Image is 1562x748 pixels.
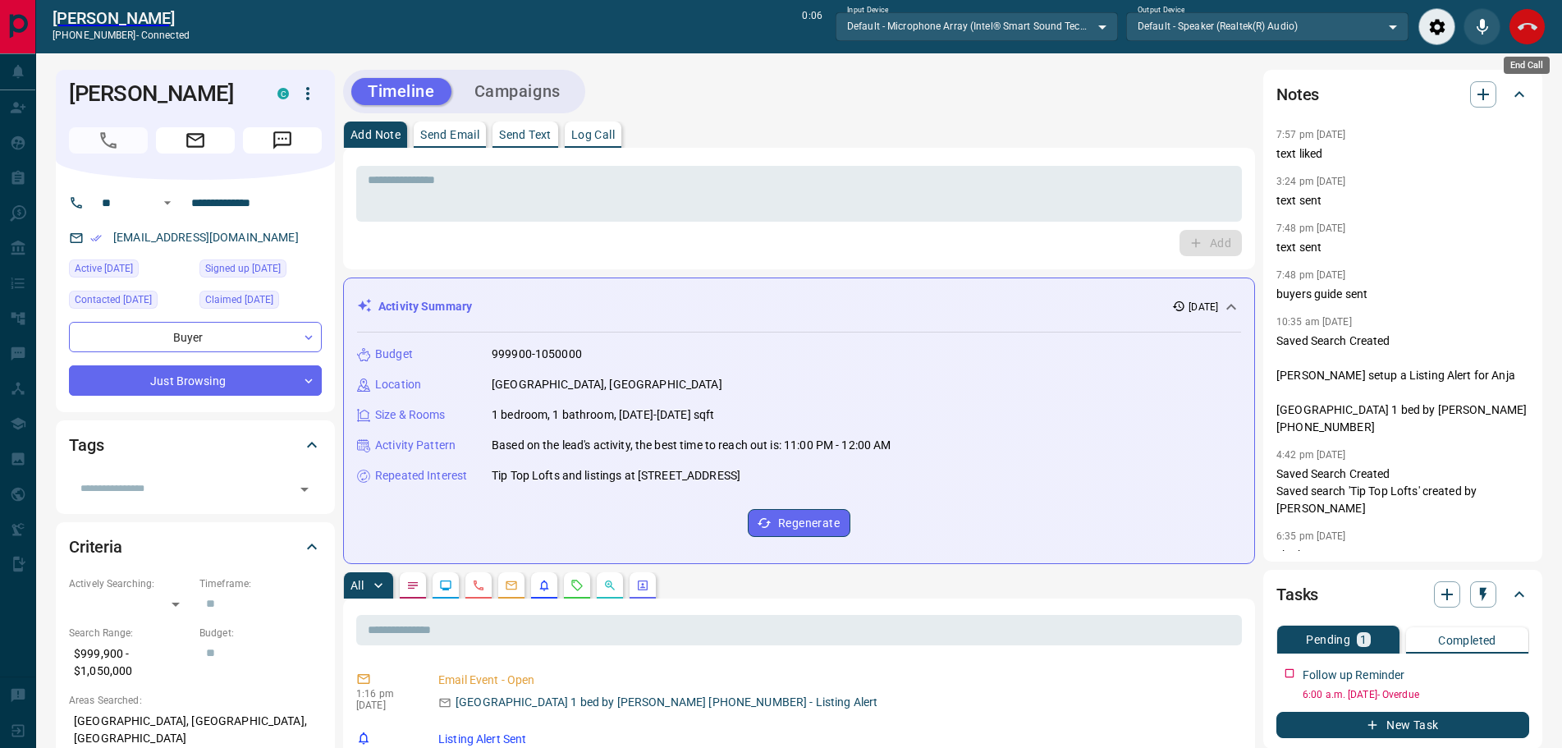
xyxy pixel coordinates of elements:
[69,322,322,352] div: Buyer
[1276,466,1529,517] p: Saved Search Created Saved search 'Tip Top Lofts' created by [PERSON_NAME]
[438,672,1235,689] p: Email Event - Open
[492,376,722,393] p: [GEOGRAPHIC_DATA], [GEOGRAPHIC_DATA]
[243,127,322,154] span: Message
[1276,269,1346,281] p: 7:48 pm [DATE]
[75,291,152,308] span: Contacted [DATE]
[141,30,190,41] span: connected
[69,693,322,708] p: Areas Searched:
[156,127,235,154] span: Email
[492,437,891,454] p: Based on the lead's activity, the best time to reach out is: 11:00 PM - 12:00 AM
[1189,300,1218,314] p: [DATE]
[75,260,133,277] span: Active [DATE]
[375,467,467,484] p: Repeated Interest
[1276,530,1346,542] p: 6:35 pm [DATE]
[1276,75,1529,114] div: Notes
[351,78,451,105] button: Timeline
[439,579,452,592] svg: Lead Browsing Activity
[69,576,191,591] p: Actively Searching:
[53,8,190,28] a: [PERSON_NAME]
[1138,5,1184,16] label: Output Device
[357,291,1241,322] div: Activity Summary[DATE]
[603,579,616,592] svg: Opportunities
[1276,223,1346,234] p: 7:48 pm [DATE]
[571,129,615,140] p: Log Call
[69,127,148,154] span: Call
[492,346,582,363] p: 999900-1050000
[293,478,316,501] button: Open
[472,579,485,592] svg: Calls
[69,80,253,107] h1: [PERSON_NAME]
[1276,176,1346,187] p: 3:24 pm [DATE]
[1276,145,1529,163] p: text liked
[1276,239,1529,256] p: text sent
[69,432,103,458] h2: Tags
[406,579,419,592] svg: Notes
[748,509,850,537] button: Regenerate
[199,626,322,640] p: Budget:
[456,694,877,711] p: [GEOGRAPHIC_DATA] 1 bed by [PERSON_NAME] [PHONE_NUMBER] - Listing Alert
[458,78,577,105] button: Campaigns
[636,579,649,592] svg: Agent Actions
[199,576,322,591] p: Timeframe:
[1276,286,1529,303] p: buyers guide sent
[53,28,190,43] p: [PHONE_NUMBER] -
[420,129,479,140] p: Send Email
[69,640,191,685] p: $999,900 - $1,050,000
[1276,581,1318,608] h2: Tasks
[492,467,740,484] p: Tip Top Lofts and listings at [STREET_ADDRESS]
[350,129,401,140] p: Add Note
[1276,575,1529,614] div: Tasks
[1276,449,1346,461] p: 4:42 pm [DATE]
[1360,634,1367,645] p: 1
[438,731,1235,748] p: Listing Alert Sent
[199,259,322,282] div: Fri Feb 12 2021
[1276,547,1529,564] p: she hung up
[69,259,191,282] div: Thu Jul 17 2025
[378,298,472,315] p: Activity Summary
[158,193,177,213] button: Open
[492,406,714,424] p: 1 bedroom, 1 bathroom, [DATE]-[DATE] sqft
[802,8,822,45] p: 0:06
[570,579,584,592] svg: Requests
[113,231,299,244] a: [EMAIL_ADDRESS][DOMAIN_NAME]
[847,5,889,16] label: Input Device
[350,580,364,591] p: All
[1303,687,1529,702] p: 6:00 a.m. [DATE] - Overdue
[356,688,414,700] p: 1:16 pm
[1126,12,1409,40] div: Default - Speaker (Realtek(R) Audio)
[1306,634,1350,645] p: Pending
[1276,129,1346,140] p: 7:57 pm [DATE]
[1504,57,1550,74] div: End Call
[375,346,413,363] p: Budget
[1276,333,1529,436] p: Saved Search Created [PERSON_NAME] setup a Listing Alert for Anja [GEOGRAPHIC_DATA] 1 bed by [PER...
[69,291,191,314] div: Tue Dec 05 2023
[505,579,518,592] svg: Emails
[205,260,281,277] span: Signed up [DATE]
[1464,8,1500,45] div: Mute
[69,534,122,560] h2: Criteria
[499,129,552,140] p: Send Text
[1303,667,1404,684] p: Follow up Reminder
[277,88,289,99] div: condos.ca
[1276,81,1319,108] h2: Notes
[69,425,322,465] div: Tags
[1276,192,1529,209] p: text sent
[69,527,322,567] div: Criteria
[1276,712,1529,738] button: New Task
[1418,8,1455,45] div: Audio Settings
[199,291,322,314] div: Mon Nov 27 2023
[1438,635,1496,646] p: Completed
[90,232,102,244] svg: Email Verified
[375,437,456,454] p: Activity Pattern
[205,291,273,308] span: Claimed [DATE]
[356,700,414,711] p: [DATE]
[836,12,1118,40] div: Default - Microphone Array (Intel® Smart Sound Technology (Intel® SST))
[538,579,551,592] svg: Listing Alerts
[1276,316,1352,328] p: 10:35 am [DATE]
[69,365,322,396] div: Just Browsing
[375,376,421,393] p: Location
[69,626,191,640] p: Search Range:
[1509,8,1546,45] div: End Call
[375,406,446,424] p: Size & Rooms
